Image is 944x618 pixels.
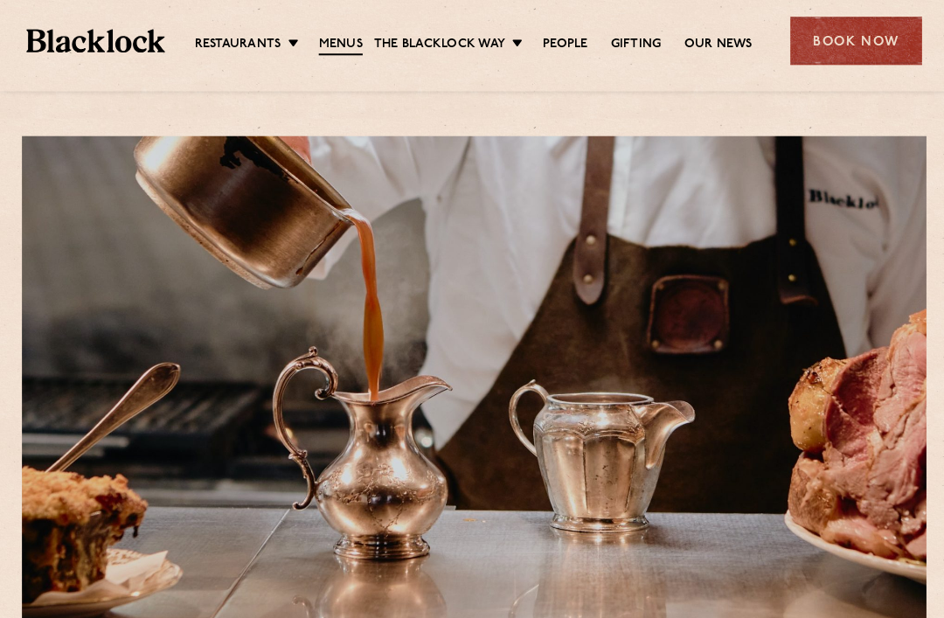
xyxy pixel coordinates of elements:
a: Gifting [608,36,658,53]
img: BL_Textured_Logo-footer-cropped.svg [26,29,164,52]
a: Restaurants [194,36,280,53]
a: Menus [317,36,361,55]
a: Our News [681,36,749,53]
a: The Blacklock Way [372,36,503,53]
div: Book Now [787,17,918,65]
a: People [540,36,585,53]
